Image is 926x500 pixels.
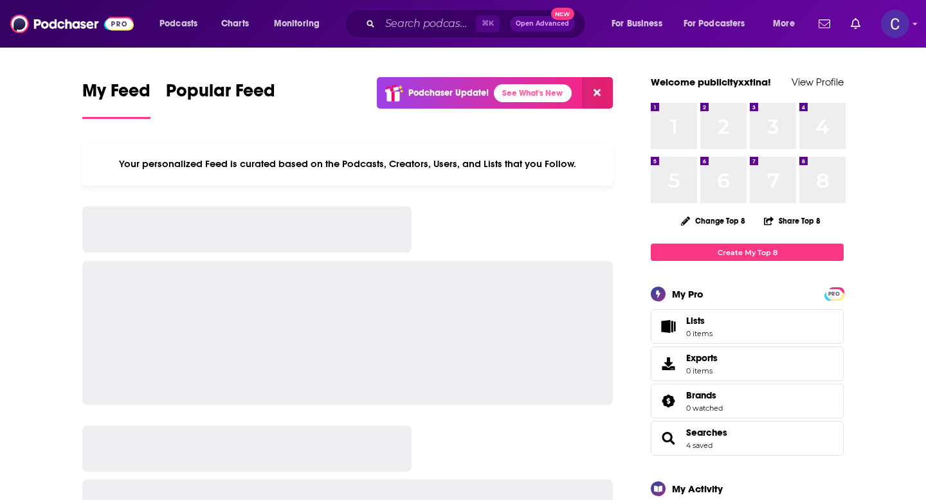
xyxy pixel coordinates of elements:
span: Lists [655,317,681,335]
span: Exports [686,352,718,364]
button: open menu [675,13,764,34]
span: PRO [826,289,842,299]
span: Charts [221,15,249,33]
div: Your personalized Feed is curated based on the Podcasts, Creators, Users, and Lists that you Follow. [82,142,613,186]
span: Lists [686,315,705,326]
span: Searches [651,421,844,456]
a: See What's New [494,84,572,102]
span: My Feed [82,80,150,109]
button: Open AdvancedNew [510,16,575,31]
span: More [773,15,795,33]
a: Welcome publicityxxtina! [651,76,771,88]
span: ⌘ K [476,15,500,32]
span: For Business [612,15,662,33]
div: My Activity [672,483,723,495]
a: Brands [686,389,723,401]
a: PRO [826,289,842,298]
img: User Profile [881,10,909,38]
a: Searches [686,427,727,438]
button: open menu [150,13,214,34]
p: Podchaser Update! [408,87,489,98]
span: Open Advanced [516,21,569,27]
button: Change Top 8 [673,213,753,229]
span: Brands [651,384,844,418]
img: Podchaser - Follow, Share and Rate Podcasts [10,12,134,36]
span: Lists [686,315,713,326]
button: open menu [265,13,336,34]
a: Searches [655,429,681,447]
a: Lists [651,309,844,344]
span: Exports [655,355,681,373]
span: Popular Feed [166,80,275,109]
a: View Profile [792,76,844,88]
a: Show notifications dropdown [846,13,866,35]
span: Podcasts [159,15,197,33]
button: Show profile menu [881,10,909,38]
input: Search podcasts, credits, & more... [380,13,476,34]
div: Search podcasts, credits, & more... [357,9,598,39]
a: Charts [213,13,257,34]
div: My Pro [672,288,704,300]
a: Exports [651,346,844,381]
a: Brands [655,392,681,410]
button: open menu [603,13,678,34]
button: Share Top 8 [763,208,821,233]
a: 4 saved [686,441,713,450]
a: Popular Feed [166,80,275,119]
span: 0 items [686,366,718,375]
a: My Feed [82,80,150,119]
span: For Podcasters [684,15,745,33]
button: open menu [764,13,811,34]
a: 0 watched [686,404,723,413]
span: 0 items [686,329,713,338]
span: Brands [686,389,716,401]
span: New [551,8,574,20]
span: Logged in as publicityxxtina [881,10,909,38]
a: Create My Top 8 [651,244,844,261]
span: Monitoring [274,15,320,33]
a: Show notifications dropdown [813,13,835,35]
